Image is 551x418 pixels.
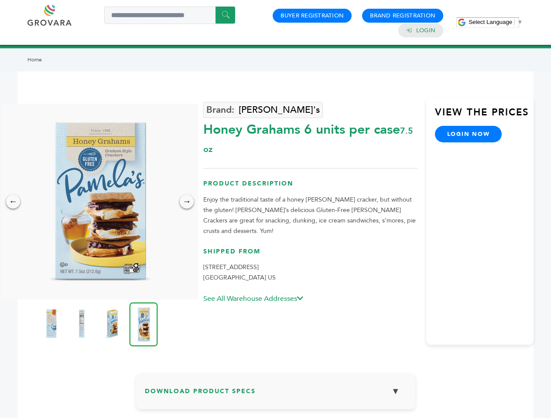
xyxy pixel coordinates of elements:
a: login now [435,126,502,142]
a: Buyer Registration [281,12,344,20]
img: Honey Grahams 6 units per case 7.5 oz Nutrition Info [71,306,92,341]
div: Honey Grahams 6 units per case [203,116,418,157]
button: ▼ [385,382,407,401]
img: Honey Grahams 6 units per case 7.5 oz [130,302,158,346]
p: Enjoy the traditional taste of a honey [PERSON_NAME] cracker, but without the gluten! [PERSON_NAM... [203,195,418,236]
a: See All Warehouse Addresses [203,294,303,303]
div: → [180,195,194,209]
h3: Product Description [203,179,418,195]
span: ▼ [517,19,523,25]
a: Login [416,27,435,34]
a: Brand Registration [370,12,435,20]
span: Select Language [469,19,512,25]
a: [PERSON_NAME]'s [203,102,323,118]
div: ← [6,195,20,209]
h3: View the Prices [435,106,534,126]
h3: Shipped From [203,247,418,263]
a: Home [27,56,42,63]
img: Honey Grahams 6 units per case 7.5 oz Product Label [40,306,62,341]
p: [STREET_ADDRESS] [GEOGRAPHIC_DATA] US [203,262,418,283]
h3: Download Product Specs [145,382,407,407]
img: Honey Grahams 6 units per case 7.5 oz [101,306,123,341]
input: Search a product or brand... [104,7,235,24]
a: Select Language​ [469,19,523,25]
